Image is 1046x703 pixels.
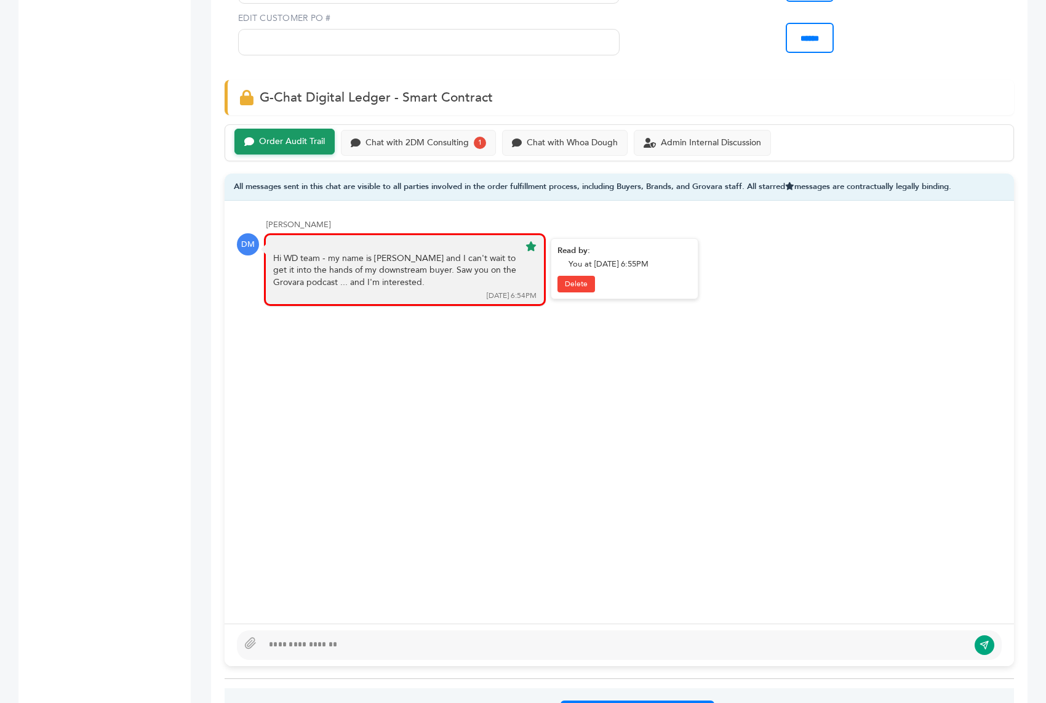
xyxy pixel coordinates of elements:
div: [DATE] 6:54PM [487,291,537,301]
div: Hi WD team - my name is [PERSON_NAME] and I can't wait to get it into the hands of my downstream ... [273,252,519,289]
a: Delete [557,276,595,292]
span: G-Chat Digital Ledger - Smart Contract [260,89,493,106]
div: DM [237,233,259,255]
label: EDIT CUSTOMER PO # [238,12,620,25]
strong: Read by: [557,245,590,256]
div: Admin Internal Discussion [661,138,761,148]
div: [PERSON_NAME] [266,219,1002,230]
div: You at [DATE] 6:55PM [569,259,692,270]
div: All messages sent in this chat are visible to all parties involved in the order fulfillment proce... [225,174,1014,201]
div: Order Audit Trail [259,137,325,147]
div: Chat with 2DM Consulting [365,138,469,148]
div: Chat with Whoa Dough [527,138,618,148]
div: 1 [474,137,486,149]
